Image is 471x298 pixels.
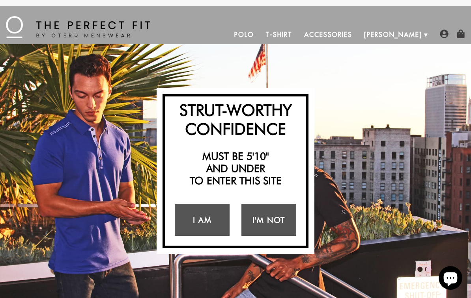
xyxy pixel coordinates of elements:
[241,204,296,236] a: I'm Not
[298,25,358,44] a: Accessories
[260,25,298,44] a: T-Shirt
[169,100,302,138] h2: Strut-Worthy Confidence
[358,25,428,44] a: [PERSON_NAME]
[456,30,465,38] img: shopping-bag-icon.png
[436,266,465,292] inbox-online-store-chat: Shopify online store chat
[175,204,230,236] a: I Am
[228,25,260,44] a: Polo
[6,16,150,38] img: The Perfect Fit - by Otero Menswear - Logo
[440,30,449,38] img: user-account-icon.png
[169,150,302,187] h2: Must be 5'10" and under to enter this site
